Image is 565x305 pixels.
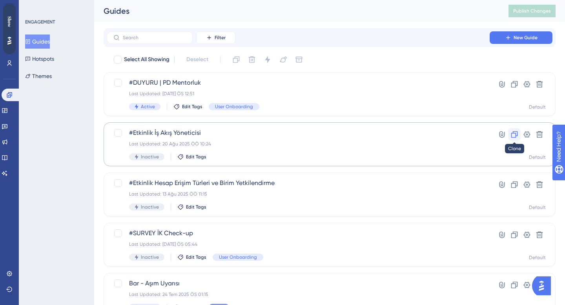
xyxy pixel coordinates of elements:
button: Hotspots [25,52,54,66]
span: Need Help? [18,2,49,11]
input: Search [123,35,186,40]
span: Edit Tags [186,154,206,160]
button: Publish Changes [508,5,556,17]
span: Filter [215,34,226,41]
div: ENGAGEMENT [25,19,55,25]
span: Select All Showing [124,55,169,64]
span: Edit Tags [182,103,202,110]
div: Default [529,154,546,160]
div: Default [529,254,546,261]
span: Filter [8,77,19,83]
iframe: UserGuiding AI Assistant Launcher [532,274,556,298]
button: Hotspots [39,34,69,45]
div: 4 [11,155,19,163]
button: Edit Tags [177,154,206,160]
span: Bar - Aşım Uyarısı [129,279,467,288]
button: Edit Tags [173,103,202,110]
span: Guide [112,36,124,42]
button: New Guide [490,31,552,44]
div: Guides [104,5,489,16]
div: 2 [11,117,19,125]
button: Themes [25,69,52,83]
button: Edit Tags [177,204,206,210]
span: User Onboarding [219,254,257,260]
button: Guide [95,33,132,45]
span: Inactive [141,204,159,210]
button: Guides [25,34,50,49]
span: Publish Changes [513,8,551,14]
span: Active [141,103,155,110]
span: Edit Tags [186,204,206,210]
input: Search for a guide [24,58,125,64]
button: Filter [8,74,19,86]
span: User Onboarding [215,103,253,110]
span: New Guide [514,34,538,41]
div: #Etkinlik Performans Değerlendirme Etkinliği [22,99,130,105]
div: #HYP ([PERSON_NAME]) Tamamlanmamış performans değerlendirmesi bulunan çalışanlara nasıl hatırlatm... [22,118,130,124]
div: #HYP ([PERSON_NAME]) Performans değerlendirme puanlarıam ve raporlarıma nasıl ulaşırım?(Çalışan) [22,156,130,162]
span: #DUYURU | PD Mentorluk [129,78,467,87]
span: Inactive [141,254,159,260]
div: Last Updated: 13 Ağu 2025 ÖÖ 11:15 [129,191,467,197]
span: #SURVEY İK Check-up [129,229,467,238]
div: 3 [11,136,19,144]
button: Guides [8,34,31,45]
span: Edit Tags [186,254,206,260]
div: Default [529,104,546,110]
div: 1 [11,98,19,106]
div: Default [529,204,546,211]
button: Edit Tags [177,254,206,260]
div: Last Updated: [DATE] ÖS 05:44 [129,241,467,247]
div: Last Updated: 24 Tem 2025 ÖS 01:15 [129,291,467,298]
div: Last Updated: [DATE] ÖS 12:51 [129,91,467,97]
button: Filter [196,31,235,44]
div: #HYP ([PERSON_NAME]) Performans değerlendirme raporlarına nasıl ulaşırım? [22,137,130,143]
div: Last Updated: 20 Ağu 2025 ÖÖ 10:24 [129,141,467,147]
span: Inactive [141,154,159,160]
button: Deselect [179,53,215,67]
span: Deselect [186,55,208,64]
span: #Etkinlik İş Akış Yöneticisi [129,128,467,138]
span: #Etkinlik Hesap Erişim Türleri ve Birim Yetkilendirme [129,178,467,188]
